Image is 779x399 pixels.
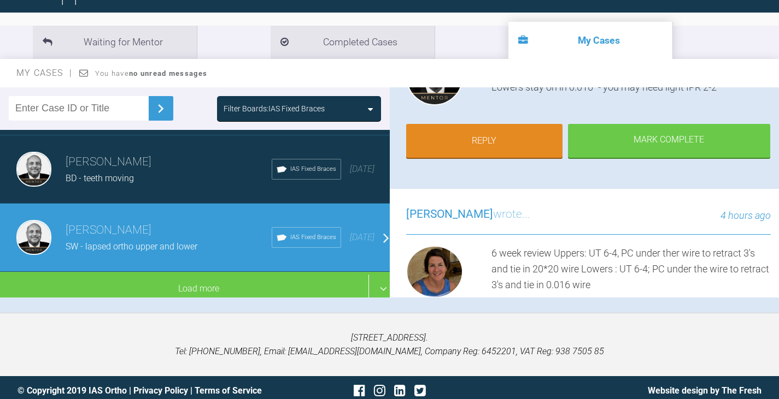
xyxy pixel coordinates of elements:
[133,385,188,396] a: Privacy Policy
[66,241,197,252] span: SW - lapsed ortho upper and lower
[66,173,134,183] span: BD - teeth moving
[95,69,207,78] span: You have
[568,124,770,158] div: Mark Complete
[406,207,493,221] span: [PERSON_NAME]
[406,124,563,158] a: Reply
[350,164,374,174] span: [DATE]
[16,152,51,187] img: Utpalendu Bose
[290,164,336,174] span: IAS Fixed Braces
[721,210,771,221] span: 4 hours ago
[648,385,762,396] a: Website design by The Fresh
[350,232,374,242] span: [DATE]
[9,96,149,121] input: Enter Case ID or Title
[224,103,325,115] div: Filter Boards: IAS Fixed Braces
[152,100,169,117] img: chevronRight.28bd32b0.svg
[406,205,530,224] h3: wrote...
[16,68,73,78] span: My Cases
[508,22,672,59] li: My Cases
[491,246,771,302] div: 6 week review Uppers: UT 6-4, PC under ther wire to retract 3's and tie in 20*20 wire Lowers : UT...
[271,26,435,59] li: Completed Cases
[16,220,51,255] img: Utpalendu Bose
[66,153,272,171] h3: [PERSON_NAME]
[66,221,272,240] h3: [PERSON_NAME]
[17,331,762,359] p: [STREET_ADDRESS]. Tel: [PHONE_NUMBER], Email: [EMAIL_ADDRESS][DOMAIN_NAME], Company Reg: 6452201,...
[33,26,197,59] li: Waiting for Mentor
[406,246,463,297] img: Margaret De Verteuil
[129,69,207,78] strong: no unread messages
[290,233,336,242] span: IAS Fixed Braces
[17,384,266,398] div: © Copyright 2019 IAS Ortho | |
[195,385,262,396] a: Terms of Service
